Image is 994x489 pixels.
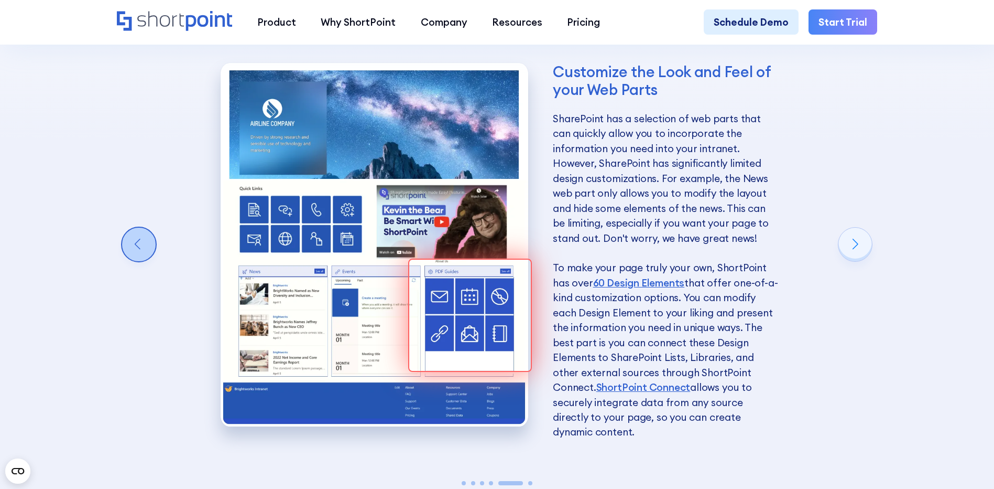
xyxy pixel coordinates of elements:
[245,9,308,34] a: Product
[704,9,799,34] a: Schedule Demo
[553,63,780,99] div: Customize the Look and Feel of your Web Parts
[838,228,872,261] div: Next slide
[408,9,479,34] a: Company
[596,381,691,394] a: ShortPoint Connect
[528,481,532,485] span: Go to slide 6
[555,9,613,34] a: Pricing
[471,481,475,485] span: Go to slide 2
[221,63,528,427] img: HR Site Template with beautiful web parts
[593,277,685,289] a: 60 Design Elements
[567,15,600,29] div: Pricing
[117,11,233,33] a: Home
[479,9,554,34] a: Resources
[122,228,156,261] div: Previous slide
[309,9,408,34] a: Why ShortPoint
[5,459,30,484] button: Open CMP widget
[257,15,296,29] div: Product
[321,15,396,29] div: Why ShortPoint
[480,481,484,485] span: Go to slide 3
[462,481,466,485] span: Go to slide 1
[492,15,542,29] div: Resources
[421,15,467,29] div: Company
[498,481,523,485] span: Go to slide 5
[553,111,780,440] p: SharePoint has a selection of web parts that can quickly allow you to incorporate the information...
[942,439,994,489] iframe: Chat Widget
[489,481,493,485] span: Go to slide 4
[809,9,877,34] a: Start Trial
